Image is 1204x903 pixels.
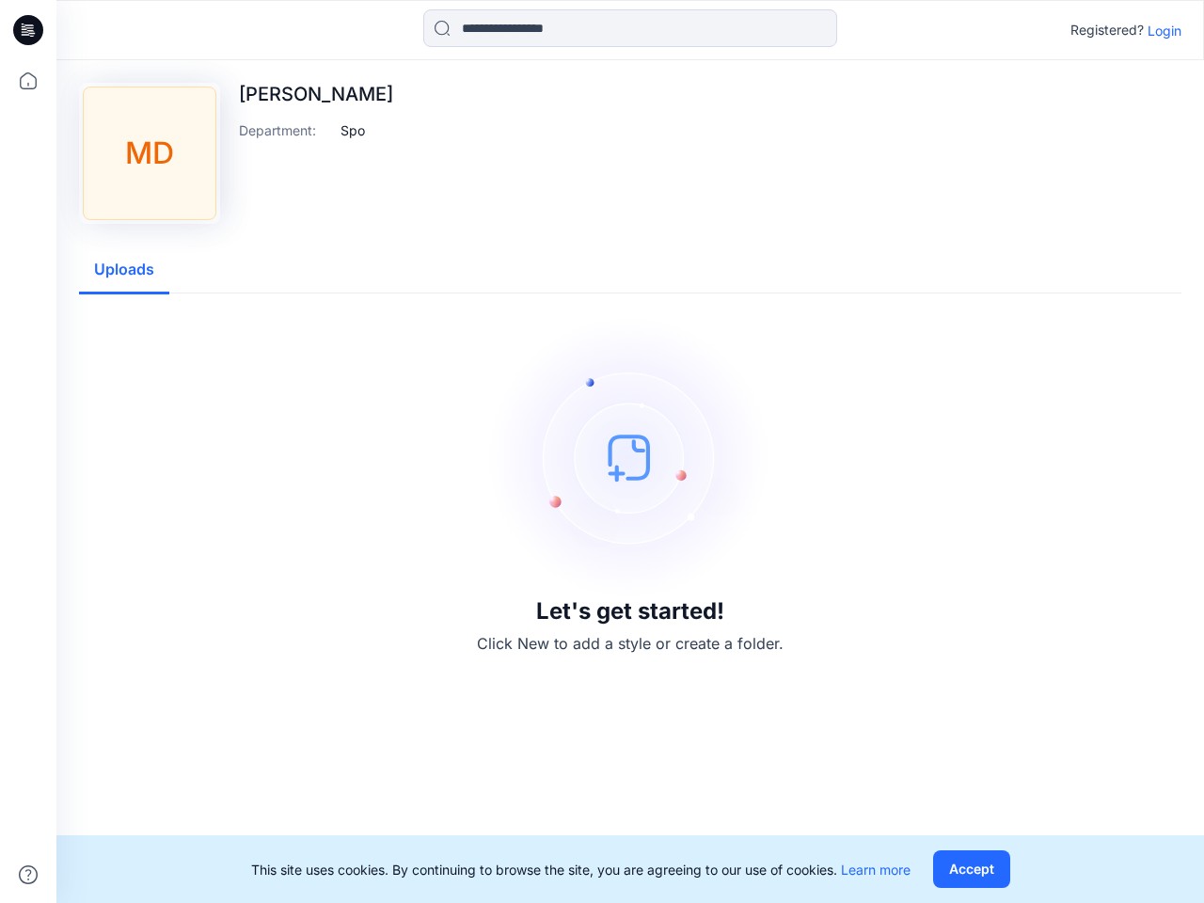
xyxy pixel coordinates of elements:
[239,83,393,105] p: [PERSON_NAME]
[477,632,784,655] p: Click New to add a style or create a folder.
[79,246,169,294] button: Uploads
[251,860,911,879] p: This site uses cookies. By continuing to browse the site, you are agreeing to our use of cookies.
[841,862,911,878] a: Learn more
[536,598,724,625] h3: Let's get started!
[1070,19,1144,41] p: Registered?
[83,87,216,220] div: MD
[1148,21,1181,40] p: Login
[489,316,771,598] img: empty-state-image.svg
[933,850,1010,888] button: Accept
[341,120,365,140] p: Spo
[239,120,333,140] p: Department :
